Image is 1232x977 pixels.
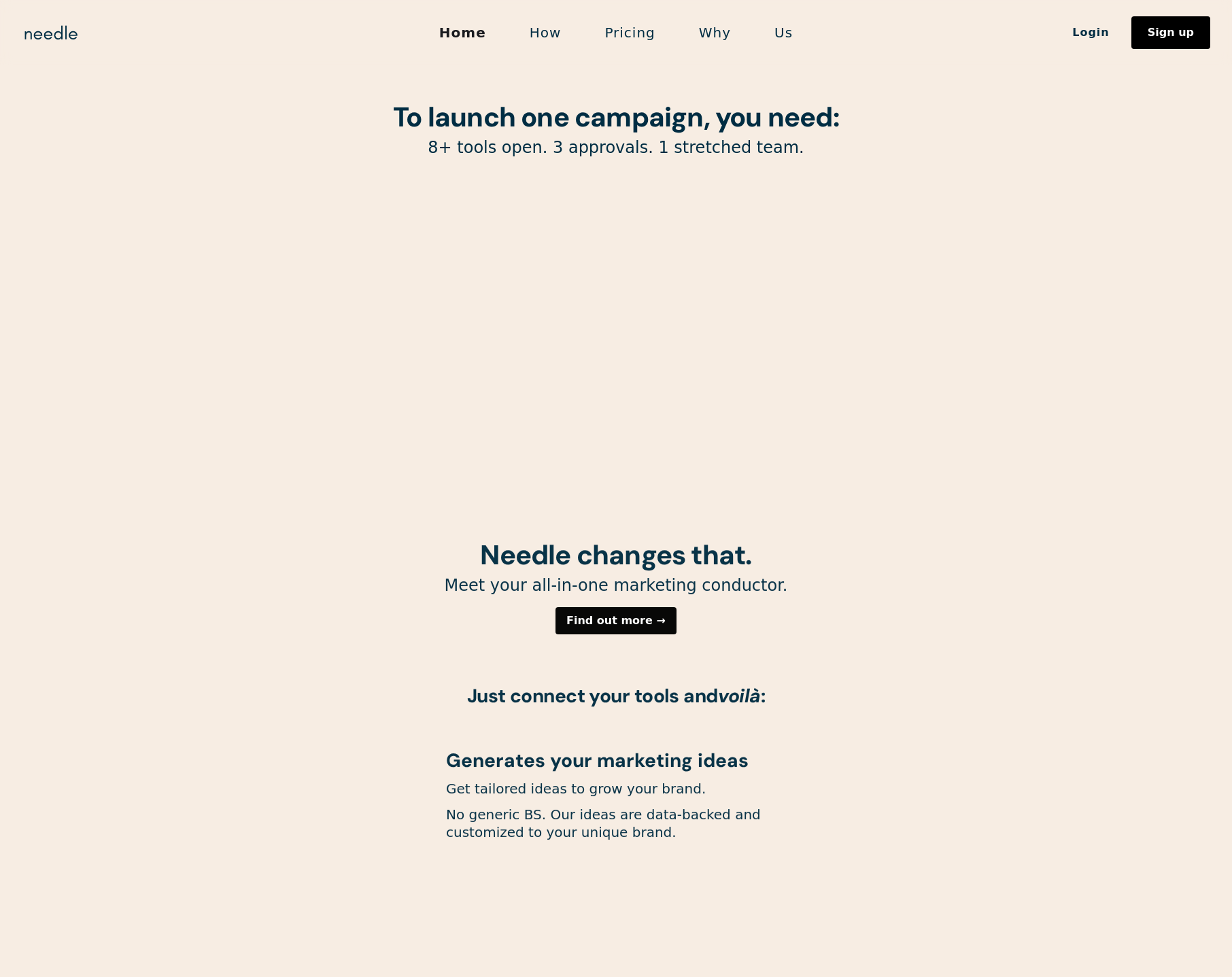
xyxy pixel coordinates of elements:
[393,99,839,135] strong: To launch one campaign, you need:
[753,18,815,47] a: Us
[583,18,677,47] a: Pricing
[446,751,786,772] h1: Generates your marketing ideas
[269,575,963,596] p: Meet your all-in-one marketing conductor.
[677,18,753,47] a: Why
[1050,21,1131,44] a: Login
[508,18,583,47] a: How
[446,806,786,841] p: No generic BS. Our ideas are data-backed and customized to your unique brand.
[1148,27,1194,38] div: Sign up
[417,18,508,47] a: Home
[566,615,666,626] div: Find out more →
[480,537,751,572] strong: Needle changes that.
[718,683,761,708] em: voilà
[269,137,963,158] p: 8+ tools open. 3 approvals. 1 stretched team.
[467,683,766,708] strong: Just connect your tools and :
[555,607,677,634] a: Find out more →
[446,780,786,798] p: Get tailored ideas to grow your brand.
[1131,16,1210,49] a: Sign up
